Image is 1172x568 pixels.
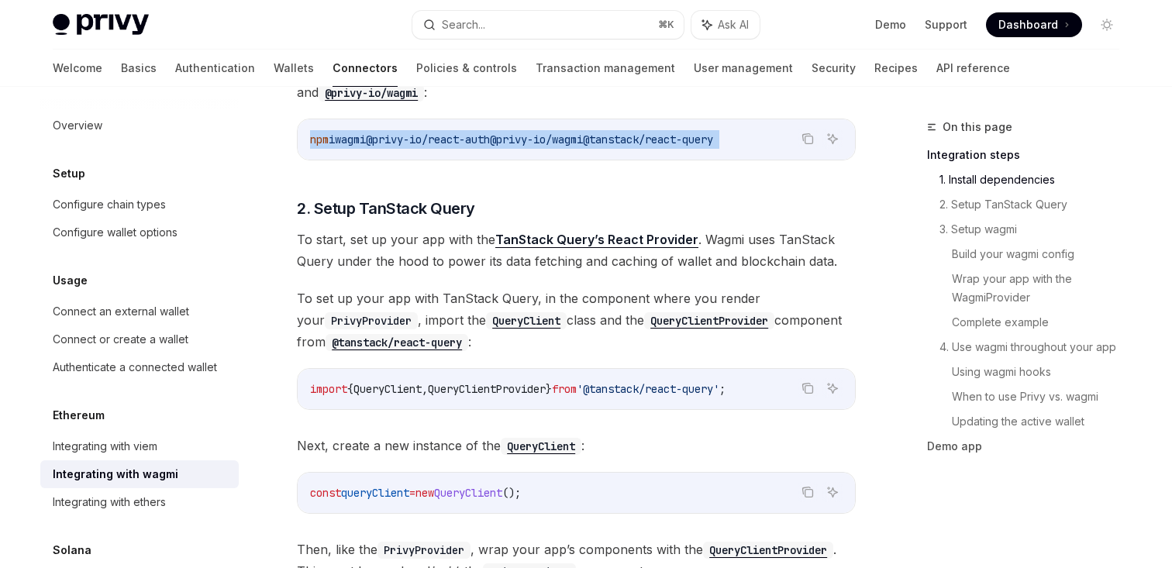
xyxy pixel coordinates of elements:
code: PrivyProvider [377,542,471,559]
span: Dashboard [998,17,1058,33]
a: 1. Install dependencies [939,167,1132,192]
h5: Ethereum [53,406,105,425]
span: const [310,486,341,500]
a: QueryClientProvider [703,542,833,557]
span: QueryClient [434,486,502,500]
span: ; [719,382,726,396]
a: Support [925,17,967,33]
a: QueryClient [486,312,567,328]
span: queryClient [341,486,409,500]
h5: Solana [53,541,91,559]
button: Copy the contents from the code block [798,129,818,149]
span: To set up your app with TanStack Query, in the component where you render your , import the class... [297,287,856,353]
code: @privy-io/wagmi [319,84,424,102]
a: Integrating with ethers [40,488,239,516]
span: To start, set up your app with the . Wagmi uses TanStack Query under the hood to power its data f... [297,229,856,272]
div: Configure wallet options [53,223,178,242]
a: When to use Privy vs. wagmi [952,384,1132,409]
a: Complete example [952,310,1132,335]
div: Connect an external wallet [53,302,189,321]
a: Transaction management [536,50,675,87]
span: 2. Setup TanStack Query [297,198,475,219]
div: Configure chain types [53,195,166,214]
a: Security [812,50,856,87]
a: Build your wagmi config [952,242,1132,267]
span: } [546,382,552,396]
a: Configure wallet options [40,219,239,246]
span: i [329,133,335,146]
span: QueryClientProvider [428,382,546,396]
a: Integrating with viem [40,432,239,460]
a: QueryClientProvider [644,312,774,328]
a: @privy-io/wagmi [319,84,424,100]
a: User management [694,50,793,87]
a: Basics [121,50,157,87]
a: @tanstack/react-query [326,334,468,349]
button: Ask AI [822,129,843,149]
code: @tanstack/react-query [326,334,468,351]
button: Ask AI [822,378,843,398]
a: TanStack Query’s React Provider [495,232,698,248]
a: Using wagmi hooks [952,360,1132,384]
a: Authentication [175,50,255,87]
a: Connect an external wallet [40,298,239,325]
code: QueryClientProvider [703,542,833,559]
span: , [422,382,428,396]
a: Integration steps [927,143,1132,167]
span: Next, create a new instance of the : [297,435,856,456]
div: Integrating with wagmi [53,465,178,484]
a: Configure chain types [40,191,239,219]
span: QueryClient [353,382,422,396]
span: @privy-io/wagmi [490,133,583,146]
img: light logo [53,14,149,36]
span: new [415,486,434,500]
a: Demo app [927,434,1132,459]
button: Ask AI [691,11,760,39]
div: Connect or create a wallet [53,330,188,349]
span: npm [310,133,329,146]
a: Policies & controls [416,50,517,87]
a: 3. Setup wagmi [939,217,1132,242]
a: Wrap your app with the WagmiProvider [952,267,1132,310]
span: ⌘ K [658,19,674,31]
span: from [552,382,577,396]
a: Integrating with wagmi [40,460,239,488]
code: QueryClient [501,438,581,455]
code: PrivyProvider [325,312,418,329]
button: Toggle dark mode [1094,12,1119,37]
button: Ask AI [822,482,843,502]
span: On this page [943,118,1012,136]
a: 4. Use wagmi throughout your app [939,335,1132,360]
h5: Setup [53,164,85,183]
span: { [347,382,353,396]
a: Connect or create a wallet [40,325,239,353]
span: wagmi [335,133,366,146]
button: Copy the contents from the code block [798,482,818,502]
code: QueryClientProvider [644,312,774,329]
div: Overview [53,116,102,135]
code: QueryClient [486,312,567,329]
a: QueryClient [501,438,581,453]
div: Search... [442,15,485,34]
span: Ask AI [718,17,749,33]
a: Connectors [333,50,398,87]
a: Updating the active wallet [952,409,1132,434]
span: @privy-io/react-auth [366,133,490,146]
span: import [310,382,347,396]
button: Copy the contents from the code block [798,378,818,398]
a: Demo [875,17,906,33]
span: '@tanstack/react-query' [577,382,719,396]
a: Recipes [874,50,918,87]
a: Welcome [53,50,102,87]
a: Overview [40,112,239,139]
a: Wallets [274,50,314,87]
span: @tanstack/react-query [583,133,713,146]
a: API reference [936,50,1010,87]
div: Authenticate a connected wallet [53,358,217,377]
h5: Usage [53,271,88,290]
span: (); [502,486,521,500]
a: Authenticate a connected wallet [40,353,239,381]
span: = [409,486,415,500]
button: Search...⌘K [412,11,684,39]
div: Integrating with viem [53,437,157,456]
